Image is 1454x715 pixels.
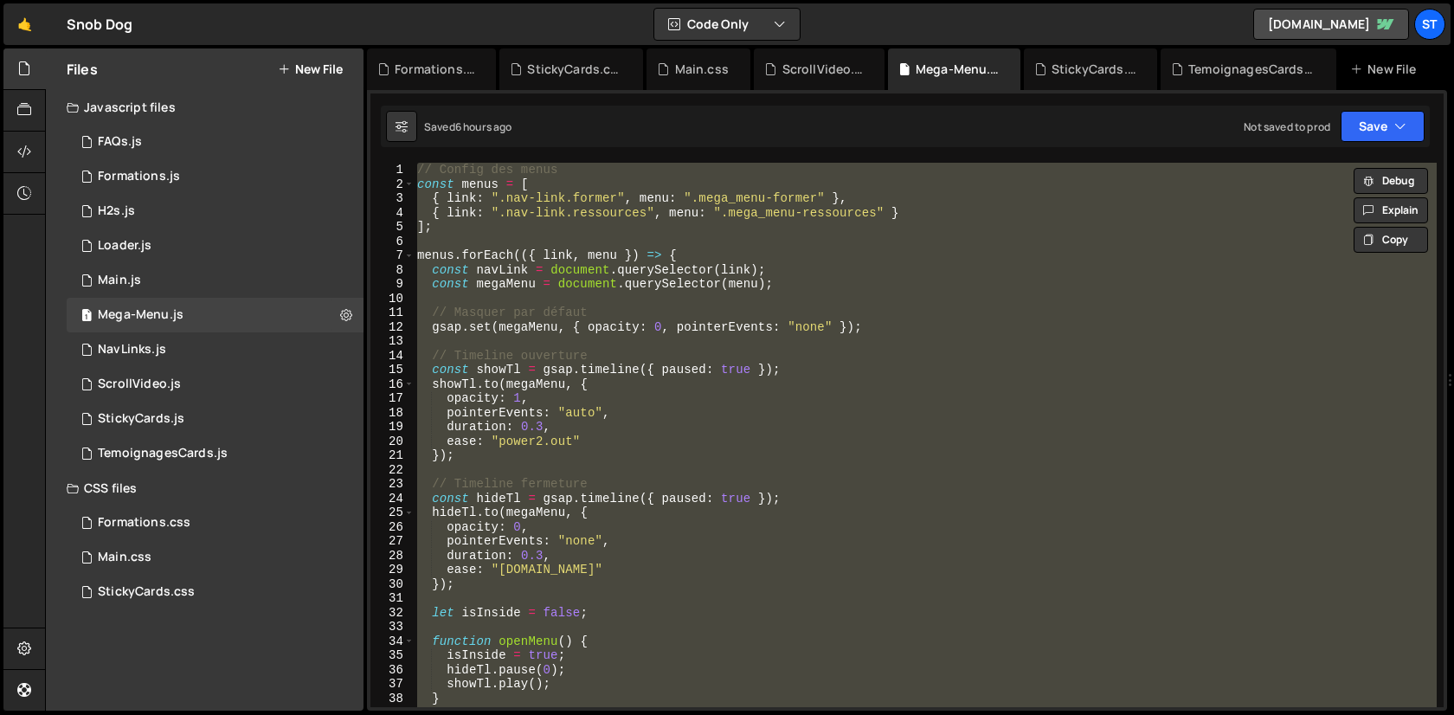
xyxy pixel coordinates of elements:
div: Main.js [98,273,141,288]
div: 6 hours ago [455,119,512,134]
div: NavLinks.js [98,342,166,357]
div: 6 [370,235,415,249]
div: 8 [370,263,415,278]
div: 16673/45804.js [67,298,363,332]
div: Main.css [675,61,729,78]
div: FAQs.js [98,134,142,150]
button: Copy [1354,227,1428,253]
div: 29 [370,563,415,577]
span: 1 [81,310,92,324]
div: 28 [370,549,415,564]
div: Snob Dog [67,14,132,35]
button: Explain [1354,197,1428,223]
div: 16673/45832.css [67,575,363,609]
div: 16 [370,377,415,392]
div: 30 [370,577,415,592]
a: St [1414,9,1445,40]
div: 21 [370,448,415,463]
div: Saved [424,119,512,134]
div: 16673/45522.js [67,332,363,367]
div: 38 [370,692,415,706]
div: 7 [370,248,415,263]
div: 10 [370,292,415,306]
div: 35 [370,648,415,663]
div: TemoignagesCards.js [98,446,228,461]
div: Not saved to prod [1244,119,1330,134]
div: 16673/45490.js [67,194,363,229]
div: H2s.js [98,203,135,219]
div: 15 [370,363,415,377]
button: Code Only [654,9,800,40]
div: 36 [370,663,415,678]
div: TemoignagesCards.js [1188,61,1316,78]
div: 27 [370,534,415,549]
div: 14 [370,349,415,364]
div: 34 [370,634,415,649]
div: ScrollVideo.js [782,61,864,78]
div: 16673/45803.js [67,125,363,159]
div: 25 [370,506,415,520]
div: 5 [370,220,415,235]
div: 16673/45831.js [67,402,363,436]
div: 13 [370,334,415,349]
div: 16673/45521.css [67,540,363,575]
button: Save [1341,111,1425,142]
div: 4 [370,206,415,221]
h2: Files [67,60,98,79]
div: Loader.js [98,238,151,254]
div: 19 [370,420,415,435]
div: Mega-Menu.js [916,61,1000,78]
div: 16673/45899.js [67,436,363,471]
div: StickyCards.js [1052,61,1136,78]
div: 2 [370,177,415,192]
div: 20 [370,435,415,449]
div: 26 [370,520,415,535]
div: 23 [370,477,415,492]
div: 16673/45801.js [67,229,363,263]
div: Formations.js [395,61,475,78]
div: 32 [370,606,415,621]
div: 12 [370,320,415,335]
div: StickyCards.css [98,584,195,600]
div: CSS files [46,471,363,506]
div: 24 [370,492,415,506]
div: Formations.css [98,515,190,531]
a: 🤙 [3,3,46,45]
button: New File [278,62,343,76]
div: 18 [370,406,415,421]
button: Debug [1354,168,1428,194]
div: New File [1350,61,1423,78]
div: Formations.js [98,169,180,184]
div: 33 [370,620,415,634]
div: 17 [370,391,415,406]
div: 16673/45844.js [67,367,363,402]
a: [DOMAIN_NAME] [1253,9,1409,40]
div: StickyCards.js [98,411,184,427]
div: 16673/45489.js [67,263,363,298]
div: 16673/45495.css [67,506,363,540]
div: 31 [370,591,415,606]
div: 22 [370,463,415,478]
div: 9 [370,277,415,292]
div: 3 [370,191,415,206]
div: 37 [370,677,415,692]
div: Javascript files [46,90,363,125]
div: Mega-Menu.js [98,307,183,323]
div: StickyCards.css [527,61,622,78]
div: ScrollVideo.js [98,377,181,392]
div: 16673/45493.js [67,159,363,194]
div: 11 [370,306,415,320]
div: Main.css [98,550,151,565]
div: 1 [370,163,415,177]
